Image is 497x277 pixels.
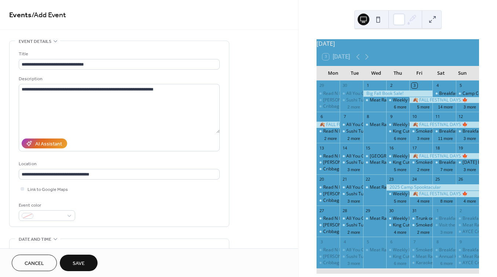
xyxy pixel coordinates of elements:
[322,66,344,81] div: Mon
[435,145,440,151] div: 18
[414,229,432,235] button: 2 more
[340,215,363,222] div: All You Can Eat Tacos
[365,208,371,213] div: 29
[363,91,433,97] div: Big Fall Book Sale!
[388,208,394,213] div: 30
[319,83,324,88] div: 29
[344,260,363,266] button: 3 more
[12,255,57,271] button: Cancel
[19,50,218,58] div: Title
[319,177,324,182] div: 20
[346,184,390,191] div: All You Can Eat Tacos
[317,222,340,228] div: Margarita Mondays at Sunshine's!
[346,215,390,222] div: All You Can Eat Tacos
[365,114,371,119] div: 8
[458,177,464,182] div: 26
[393,128,454,134] div: King Cut Prime Rib at Freddy's
[319,114,324,119] div: 6
[19,38,51,45] span: Event details
[363,184,386,191] div: Meat Raffle at Lucky's Tavern
[432,215,456,222] div: Breakfast at Sunshine’s!
[439,91,488,97] div: Breakfast at Sunshine’s!
[346,247,390,253] div: All You Can Eat Tacos
[317,254,340,260] div: Margarita Mondays at Sunshine's!
[317,166,340,172] div: Cribbage Doubles League at Jack Pine Brewery
[344,197,363,204] button: 3 more
[391,260,409,266] button: 6 more
[435,208,440,213] div: 1
[340,153,363,159] div: All You Can Eat Tacos
[386,254,409,260] div: King Cut Prime Rib at Freddy's
[317,122,340,128] div: 🍂 FALL FESTIVAL DAYS 🍁
[370,159,444,166] div: Meat Raffle at [GEOGRAPHIC_DATA]
[323,184,375,191] div: Read N Play Every [DATE]
[463,254,486,260] div: Meat Raffle
[435,83,440,88] div: 4
[319,145,324,151] div: 13
[363,247,386,253] div: Meat Raffle at Lucky's Tavern
[323,197,435,204] div: Cribbage Doubles League at [PERSON_NAME] Brewery
[317,39,479,48] div: [DATE]
[386,184,479,191] div: 2025 Camp Spooktacular
[388,145,394,151] div: 16
[365,83,371,88] div: 1
[19,202,74,209] div: Event color
[393,122,468,128] div: Weekly Family Story Time: Thursdays
[439,128,488,134] div: Breakfast at Sunshine’s!
[386,97,409,103] div: Weekly Family Story Time: Thursdays
[340,159,363,166] div: Sushi Tuesdays!
[386,222,409,228] div: King Cut Prime Rib at Freddy's
[363,153,386,159] div: Lakes Area United Way 2025 Chili Cook-Off
[386,215,409,222] div: Weekly Family Story Time: Thursdays
[391,166,409,172] button: 5 more
[412,208,417,213] div: 31
[342,177,347,182] div: 21
[461,135,479,141] button: 3 more
[386,122,409,128] div: Weekly Family Story Time: Thursdays
[317,91,340,97] div: Read N Play Every Monday
[393,153,468,159] div: Weekly Family Story Time: Thursdays
[432,254,456,260] div: Annual Hunting Opener Shopping Block Party
[414,103,432,110] button: 5 more
[393,97,468,103] div: Weekly Family Story Time: Thursdays
[435,114,440,119] div: 11
[317,215,340,222] div: Read N Play Every Monday
[456,91,479,97] div: Camp Community - Tailgate Takedown Edition Battle of the Bites
[461,103,479,110] button: 3 more
[409,153,479,159] div: 🍂 FALL FESTIVAL DAYS 🍁
[323,128,375,134] div: Read N Play Every [DATE]
[317,159,340,166] div: Margarita Mondays at Sunshine's!
[344,66,366,81] div: Tue
[461,197,479,204] button: 4 more
[456,128,479,134] div: Breakfast at Sunshine’s!
[346,97,379,103] div: Sushi Tuesdays!
[346,153,390,159] div: All You Can Eat Tacos
[346,222,379,228] div: Sushi Tuesdays!
[319,208,324,213] div: 27
[456,260,479,266] div: AYCE Crab Legs at Freddy's
[435,135,456,141] button: 11 more
[19,236,51,243] span: Date and time
[416,159,457,166] div: Smoked Rib Fridays!
[409,66,430,81] div: Fri
[25,260,44,267] span: Cancel
[363,122,386,128] div: Meat Raffle at Lucky's Tavern
[456,247,479,253] div: Breakfast at Sunshine’s!
[409,254,432,260] div: Meat Raffle at Barajas
[439,247,488,253] div: Breakfast at Sunshine’s!
[388,83,394,88] div: 2
[370,153,454,159] div: [GEOGRAPHIC_DATA] 2025 Chili Cook-Off
[340,128,363,134] div: Sushi Tuesdays!
[416,222,457,228] div: Smoked Rib Fridays!
[344,135,363,141] button: 2 more
[346,159,379,166] div: Sushi Tuesdays!
[386,153,409,159] div: Weekly Family Story Time: Thursdays
[370,215,444,222] div: Meat Raffle at [GEOGRAPHIC_DATA]
[323,191,407,197] div: [PERSON_NAME] Mondays at Sunshine's!
[340,254,363,260] div: Sushi Tuesdays!
[393,215,468,222] div: Weekly Family Story Time: Thursdays
[393,159,454,166] div: King Cut Prime Rib at Freddy's
[414,197,432,204] button: 4 more
[458,114,464,119] div: 12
